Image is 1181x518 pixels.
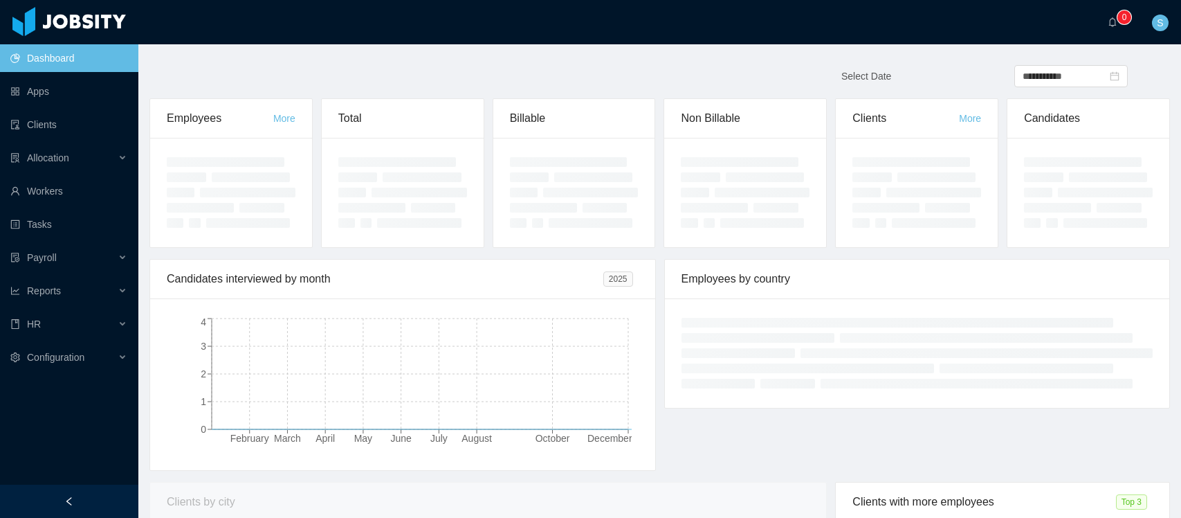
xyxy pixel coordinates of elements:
[510,99,639,138] div: Billable
[354,433,372,444] tspan: May
[10,286,20,296] i: icon: line-chart
[201,368,206,379] tspan: 2
[201,396,206,407] tspan: 1
[201,424,206,435] tspan: 0
[603,271,633,287] span: 2025
[27,252,57,263] span: Payroll
[535,433,570,444] tspan: October
[959,113,981,124] a: More
[27,152,69,163] span: Allocation
[274,433,301,444] tspan: March
[10,44,127,72] a: icon: pie-chartDashboard
[338,99,467,138] div: Total
[1108,17,1117,27] i: icon: bell
[10,177,127,205] a: icon: userWorkers
[27,352,84,363] span: Configuration
[461,433,492,444] tspan: August
[587,433,632,444] tspan: December
[1024,99,1153,138] div: Candidates
[841,71,891,82] span: Select Date
[852,99,959,138] div: Clients
[315,433,335,444] tspan: April
[10,352,20,362] i: icon: setting
[27,319,41,330] span: HR
[201,316,206,328] tspan: 4
[390,433,412,444] tspan: June
[1157,15,1163,31] span: S
[273,113,295,124] a: More
[10,111,127,139] a: icon: auditClients
[10,211,127,238] a: icon: profileTasks
[10,253,20,262] i: icon: file-protect
[201,341,206,352] tspan: 3
[1110,71,1119,81] i: icon: calendar
[167,99,273,138] div: Employees
[167,260,603,298] div: Candidates interviewed by month
[430,433,448,444] tspan: July
[1117,10,1131,24] sup: 0
[10,319,20,329] i: icon: book
[681,260,1153,298] div: Employees by country
[230,433,269,444] tspan: February
[1116,494,1147,510] span: Top 3
[10,153,20,163] i: icon: solution
[10,78,127,105] a: icon: appstoreApps
[681,99,809,138] div: Non Billable
[27,285,61,296] span: Reports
